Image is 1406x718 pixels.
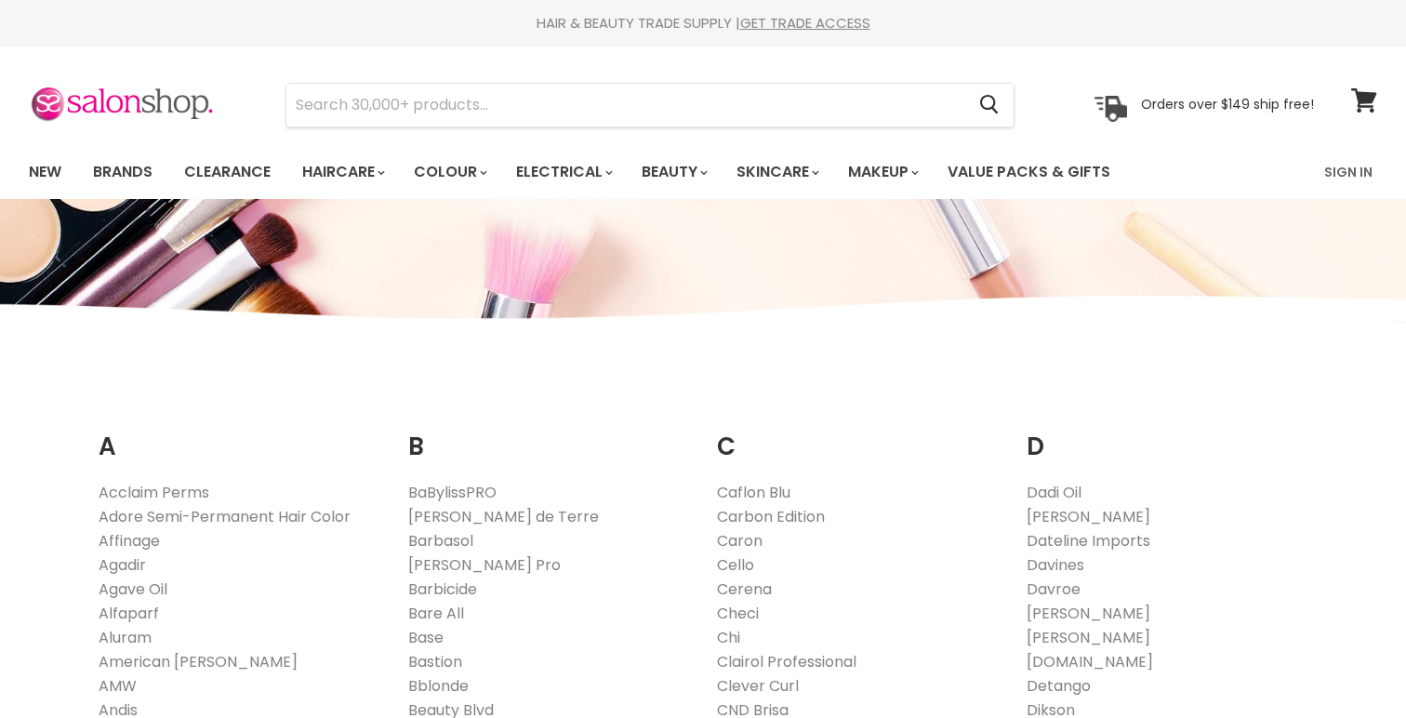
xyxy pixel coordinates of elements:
a: Sign In [1313,153,1384,192]
nav: Main [6,145,1400,199]
a: [PERSON_NAME] Pro [408,554,561,576]
div: HAIR & BEAUTY TRADE SUPPLY | [6,14,1400,33]
a: Colour [400,153,498,192]
a: Electrical [502,153,624,192]
button: Search [964,84,1014,126]
a: Clearance [170,153,285,192]
a: Carbon Edition [717,506,825,527]
a: Clairol Professional [717,651,856,672]
input: Search [286,84,964,126]
a: Checi [717,603,759,624]
a: Bare All [408,603,464,624]
a: Bastion [408,651,462,672]
h2: D [1027,404,1308,466]
a: [PERSON_NAME] [1027,506,1150,527]
a: [PERSON_NAME] [1027,603,1150,624]
a: Dateline Imports [1027,530,1150,552]
form: Product [285,83,1015,127]
a: Alfaparf [99,603,159,624]
a: Aluram [99,627,152,648]
ul: Main menu [15,145,1219,199]
a: Haircare [288,153,396,192]
a: Barbicide [408,578,477,600]
a: Affinage [99,530,160,552]
a: Makeup [834,153,930,192]
a: Agave Oil [99,578,167,600]
a: Caron [717,530,763,552]
p: Orders over $149 ship free! [1141,96,1314,113]
a: [PERSON_NAME] de Terre [408,506,599,527]
a: Agadir [99,554,146,576]
a: Acclaim Perms [99,482,209,503]
h2: A [99,404,380,466]
a: BaBylissPRO [408,482,497,503]
a: Beauty [628,153,719,192]
a: Base [408,627,444,648]
a: AMW [99,675,137,697]
a: Davroe [1027,578,1081,600]
a: Barbasol [408,530,473,552]
a: [DOMAIN_NAME] [1027,651,1153,672]
a: Adore Semi-Permanent Hair Color [99,506,351,527]
a: GET TRADE ACCESS [740,13,870,33]
a: Dadi Oil [1027,482,1081,503]
a: Brands [79,153,166,192]
h2: C [717,404,999,466]
a: Detango [1027,675,1091,697]
a: Davines [1027,554,1084,576]
a: Value Packs & Gifts [934,153,1124,192]
a: Chi [717,627,740,648]
a: Skincare [723,153,830,192]
a: Clever Curl [717,675,799,697]
a: [PERSON_NAME] [1027,627,1150,648]
a: Cerena [717,578,772,600]
a: Bblonde [408,675,469,697]
h2: B [408,404,690,466]
a: New [15,153,75,192]
a: American [PERSON_NAME] [99,651,298,672]
a: Caflon Blu [717,482,790,503]
a: Cello [717,554,754,576]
